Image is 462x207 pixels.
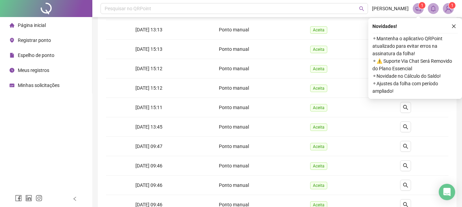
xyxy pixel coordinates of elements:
span: [PERSON_NAME] [372,5,409,12]
sup: 1 [419,2,425,9]
span: instagram [36,195,42,202]
span: ⚬ Ajustes da folha com período ampliado! [372,80,458,95]
span: linkedin [25,195,32,202]
span: Aceita [310,104,327,112]
sup: Atualize o seu contato no menu Meus Dados [449,2,456,9]
span: Ponto manual [219,27,249,32]
span: search [403,163,408,168]
span: Aceita [310,123,327,131]
span: Ponto manual [219,124,249,130]
span: search [403,144,408,149]
span: notification [415,5,421,12]
span: search [403,105,408,110]
div: Open Intercom Messenger [439,184,455,200]
span: Aceita [310,143,327,150]
span: home [10,23,14,28]
span: [DATE] 15:12 [135,85,162,91]
span: Meus registros [18,68,49,73]
span: Ponto manual [219,163,249,168]
span: Aceita [310,85,327,92]
span: Ponto manual [219,144,249,149]
span: clock-circle [10,68,14,73]
span: ⚬ Mantenha o aplicativo QRPoint atualizado para evitar erros na assinatura da folha! [372,35,458,57]
span: [DATE] 13:13 [135,27,162,32]
span: search [403,124,408,130]
span: environment [10,38,14,43]
span: ⚬ Novidade no Cálculo do Saldo! [372,72,458,80]
span: close [451,24,456,29]
span: schedule [10,83,14,88]
span: Ponto manual [219,105,249,110]
span: Aceita [310,46,327,53]
span: left [72,196,77,201]
span: Espelho de ponto [18,53,54,58]
span: file [10,53,14,58]
span: search [359,6,364,11]
span: Ponto manual [219,66,249,71]
span: bell [430,5,436,12]
span: search [403,182,408,188]
span: Novidades ! [372,23,397,30]
span: Registrar ponto [18,38,51,43]
span: Página inicial [18,23,46,28]
span: [DATE] 15:12 [135,66,162,71]
img: 84006 [443,3,453,14]
span: [DATE] 09:47 [135,144,162,149]
span: [DATE] 15:11 [135,105,162,110]
span: Ponto manual [219,46,249,52]
span: 1 [451,3,453,8]
span: Aceita [310,162,327,170]
span: Aceita [310,65,327,73]
span: Ponto manual [219,85,249,91]
span: facebook [15,195,22,202]
span: ⚬ ⚠️ Suporte Via Chat Será Removido do Plano Essencial [372,57,458,72]
span: Minhas solicitações [18,83,60,88]
span: Aceita [310,26,327,34]
span: 1 [421,3,423,8]
span: Ponto manual [219,182,249,188]
span: [DATE] 13:45 [135,124,162,130]
span: [DATE] 15:13 [135,46,162,52]
span: Aceita [310,182,327,189]
span: [DATE] 09:46 [135,182,162,188]
span: [DATE] 09:46 [135,163,162,168]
